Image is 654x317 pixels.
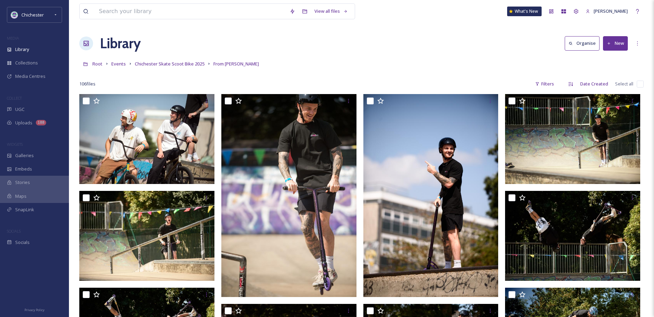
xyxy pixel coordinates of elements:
span: Stories [15,179,30,186]
a: Chichester Skate Scoot Bike 2025 [135,60,204,68]
a: Organise [565,36,603,50]
span: SOCIALS [7,228,21,234]
a: What's New [507,7,542,16]
span: Uploads [15,120,32,126]
span: Library [15,46,29,53]
span: COLLECT [7,95,22,101]
span: SnapLink [15,206,34,213]
button: Organise [565,36,600,50]
img: Logo_of_Chichester_District_Council.png [11,11,18,18]
span: [PERSON_NAME] [594,8,628,14]
span: Chichester Skate Scoot Bike 2025 [135,61,204,67]
img: ext_1754863331.62622_allan@allanhutchings.com-060708-1668.jpg [505,191,640,281]
span: Root [92,61,102,67]
span: 106 file s [79,81,95,87]
img: ext_1754863334.803469_allan@allanhutchings.com-060708-1600.jpg [221,94,356,297]
span: UGC [15,106,24,113]
span: MEDIA [7,35,19,41]
div: 188 [36,120,46,125]
span: Collections [15,60,38,66]
a: Library [100,33,141,54]
a: Privacy Policy [24,305,44,314]
a: View all files [311,4,351,18]
a: [PERSON_NAME] [582,4,631,18]
img: ext_1754863334.95496_allan@allanhutchings.com-060708-1589.jpg [79,94,214,184]
span: Maps [15,193,27,200]
span: Galleries [15,152,34,159]
img: ext_1754863333.365761_allan@allanhutchings.com-060708-1634.jpg [505,94,640,184]
button: New [603,36,628,50]
img: ext_1754863334.451676_allan@allanhutchings.com-060708-1617.jpg [363,94,499,297]
div: Date Created [577,77,612,91]
span: From [PERSON_NAME] [213,61,259,67]
a: Root [92,60,102,68]
input: Search your library [95,4,286,19]
span: Embeds [15,166,32,172]
span: Socials [15,239,30,246]
div: Filters [532,77,557,91]
img: ext_1754863332.714672_allan@allanhutchings.com-060708-1639.jpg [79,191,214,281]
span: Privacy Policy [24,308,44,312]
a: Events [111,60,126,68]
span: Select all [615,81,633,87]
span: Chichester [21,12,44,18]
span: WIDGETS [7,142,23,147]
span: Media Centres [15,73,46,80]
span: Events [111,61,126,67]
a: From [PERSON_NAME] [213,60,259,68]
